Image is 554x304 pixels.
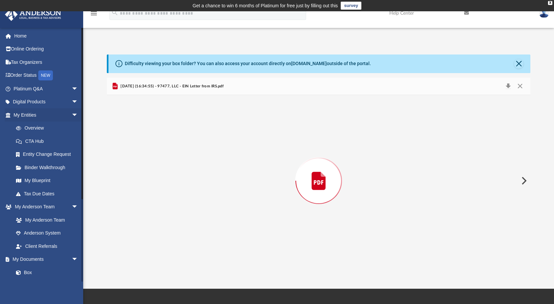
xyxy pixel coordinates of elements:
[5,43,88,56] a: Online Ordering
[5,55,88,69] a: Tax Organizers
[514,82,526,91] button: Close
[9,187,88,200] a: Tax Due Dates
[9,266,82,279] a: Box
[5,69,88,82] a: Order StatusNEW
[9,135,88,148] a: CTA Hub
[90,9,98,17] i: menu
[514,59,523,68] button: Close
[9,122,88,135] a: Overview
[119,83,224,89] span: [DATE] (16:34:55) - 97477, LLC - EIN Letter from IRS.pdf
[9,148,88,161] a: Entity Change Request
[193,2,338,10] div: Get a chance to win 6 months of Platinum for free just by filling out this
[111,9,118,16] i: search
[548,1,552,5] div: close
[5,108,88,122] a: My Entitiesarrow_drop_down
[539,8,549,18] img: User Pic
[3,8,63,21] img: Anderson Advisors Platinum Portal
[9,279,85,292] a: Meeting Minutes
[9,174,85,187] a: My Blueprint
[38,70,53,80] div: NEW
[72,82,85,96] span: arrow_drop_down
[5,200,85,214] a: My Anderson Teamarrow_drop_down
[5,29,88,43] a: Home
[9,161,88,174] a: Binder Walkthrough
[9,213,82,227] a: My Anderson Team
[5,253,85,266] a: My Documentsarrow_drop_down
[291,61,327,66] a: [DOMAIN_NAME]
[9,227,85,240] a: Anderson System
[90,13,98,17] a: menu
[72,200,85,214] span: arrow_drop_down
[341,2,361,10] a: survey
[125,60,371,67] div: Difficulty viewing your box folder? You can also access your account directly on outside of the p...
[72,95,85,109] span: arrow_drop_down
[107,78,531,267] div: Preview
[9,240,85,253] a: Client Referrals
[72,108,85,122] span: arrow_drop_down
[5,95,88,109] a: Digital Productsarrow_drop_down
[502,82,514,91] button: Download
[516,171,531,190] button: Next File
[72,253,85,266] span: arrow_drop_down
[5,82,88,95] a: Platinum Q&Aarrow_drop_down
